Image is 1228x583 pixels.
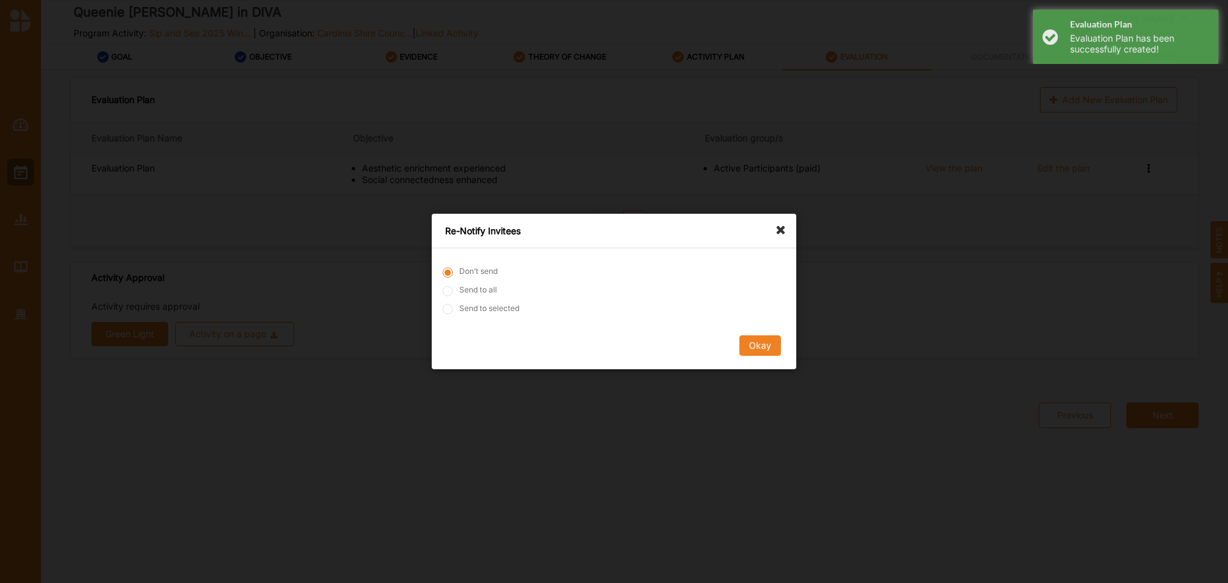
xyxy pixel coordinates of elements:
label: Send to all [459,284,497,295]
div: Re-Notify Invitees [432,214,796,248]
div: Evaluation Plan has been successfully created! [1070,33,1209,55]
label: Don’t send [459,266,498,276]
button: Okay [739,335,781,356]
label: Send to selected [459,303,519,314]
h4: Evaluation Plan [1070,19,1209,30]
